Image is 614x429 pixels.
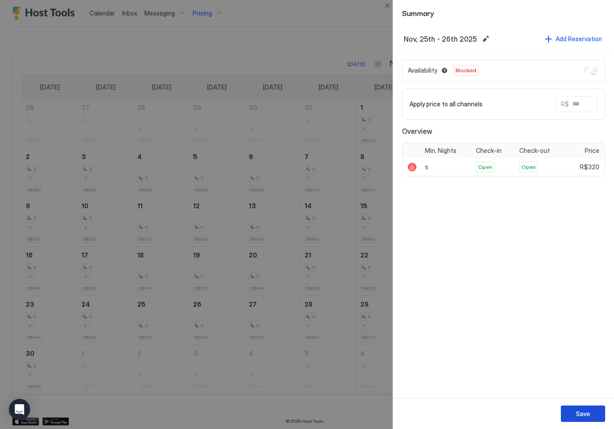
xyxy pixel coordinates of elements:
[580,163,599,171] span: R$320
[576,409,590,418] div: Save
[409,100,483,108] span: Apply price to all channels
[439,65,450,76] button: Blocked dates override all pricing rules and remain unavailable until manually unblocked
[9,399,30,420] div: Open Intercom Messenger
[556,34,602,43] div: Add Reservation
[519,147,550,155] span: Check-out
[402,7,605,18] span: Summary
[402,127,605,136] span: Overview
[544,33,603,45] button: Add Reservation
[476,147,502,155] span: Check-in
[408,66,437,74] span: Availability
[404,35,477,43] span: Nov, 25th - 26th 2025
[478,163,492,171] span: Open
[561,100,569,108] span: R$
[425,164,429,171] span: 5
[585,147,599,155] span: Price
[425,147,456,155] span: Min. Nights
[456,66,476,74] span: Blocked
[480,34,491,44] button: Edit date range
[521,163,536,171] span: Open
[561,406,605,422] button: Save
